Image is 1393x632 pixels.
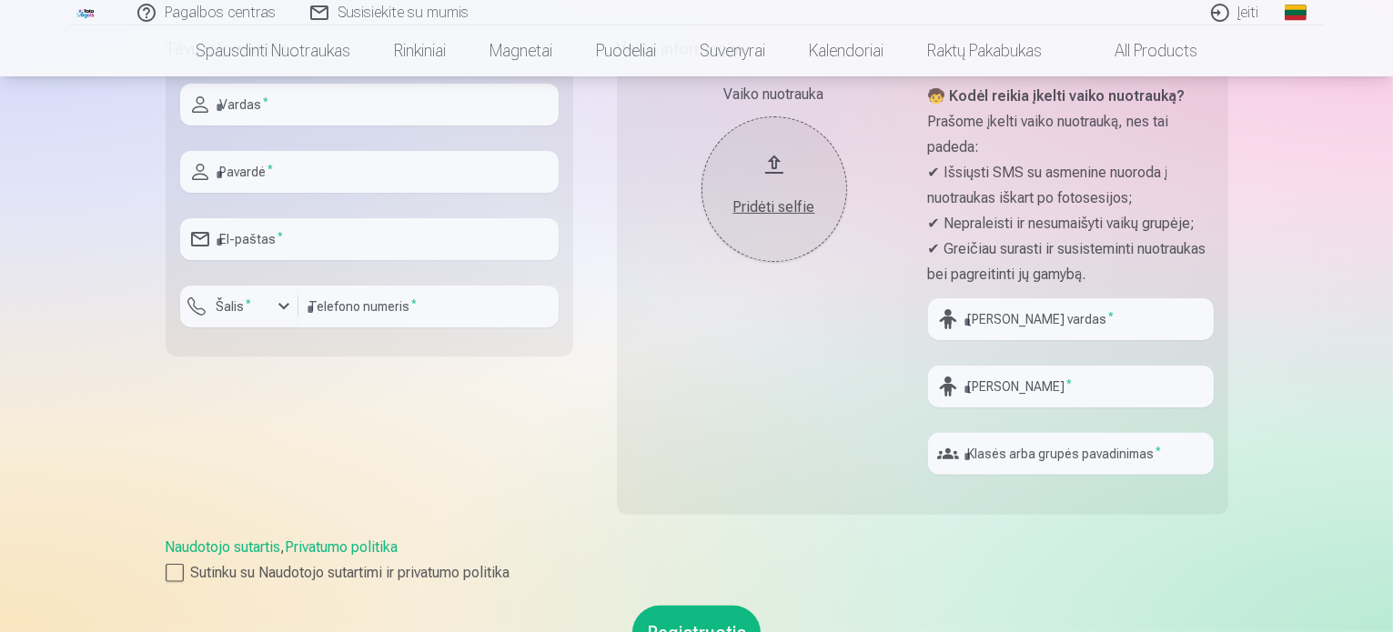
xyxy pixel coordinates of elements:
a: Kalendoriai [787,25,905,76]
p: ✔ Išsiųsti SMS su asmenine nuoroda į nuotraukas iškart po fotosesijos; [928,160,1214,211]
button: Pridėti selfie [702,116,847,262]
label: Šalis [209,297,259,316]
a: Suvenyrai [678,25,787,76]
a: Puodeliai [574,25,678,76]
p: ✔ Greičiau surasti ir susisteminti nuotraukas bei pagreitinti jų gamybą. [928,236,1214,287]
a: Rinkiniai [372,25,468,76]
a: Magnetai [468,25,574,76]
label: Sutinku su Naudotojo sutartimi ir privatumo politika [166,562,1228,584]
div: Pridėti selfie [720,196,829,218]
strong: 🧒 Kodėl reikia įkelti vaiko nuotrauką? [928,87,1186,105]
a: Spausdinti nuotraukas [174,25,372,76]
div: , [166,537,1228,584]
p: ✔ Nepraleisti ir nesumaišyti vaikų grupėje; [928,211,1214,236]
a: All products [1064,25,1219,76]
div: Vaiko nuotrauka [631,84,917,105]
p: Prašome įkelti vaiko nuotrauką, nes tai padeda: [928,109,1214,160]
button: Šalis* [180,286,298,327]
a: Raktų pakabukas [905,25,1064,76]
img: /fa2 [76,7,96,18]
a: Privatumo politika [286,538,399,556]
a: Naudotojo sutartis [166,538,281,556]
